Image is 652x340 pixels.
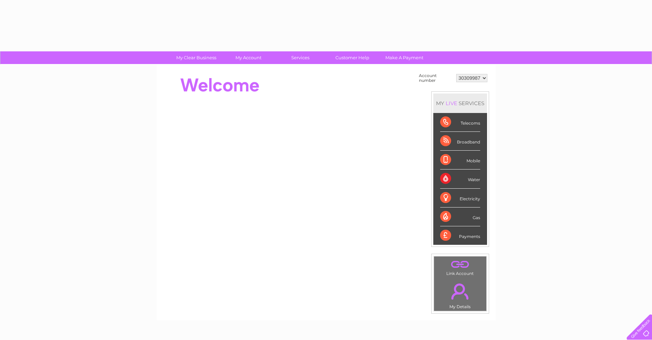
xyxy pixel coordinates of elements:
div: Gas [440,207,480,226]
div: Water [440,169,480,188]
div: MY SERVICES [433,93,487,113]
a: . [436,258,485,270]
td: My Details [434,278,487,311]
div: Mobile [440,151,480,169]
a: Customer Help [324,51,381,64]
div: Telecoms [440,113,480,132]
a: Services [272,51,329,64]
a: . [436,279,485,303]
a: My Account [220,51,277,64]
a: Make A Payment [376,51,433,64]
div: Broadband [440,132,480,151]
td: Account number [417,72,455,85]
div: Electricity [440,189,480,207]
div: Payments [440,226,480,245]
td: Link Account [434,256,487,278]
a: My Clear Business [168,51,225,64]
div: LIVE [444,100,459,106]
